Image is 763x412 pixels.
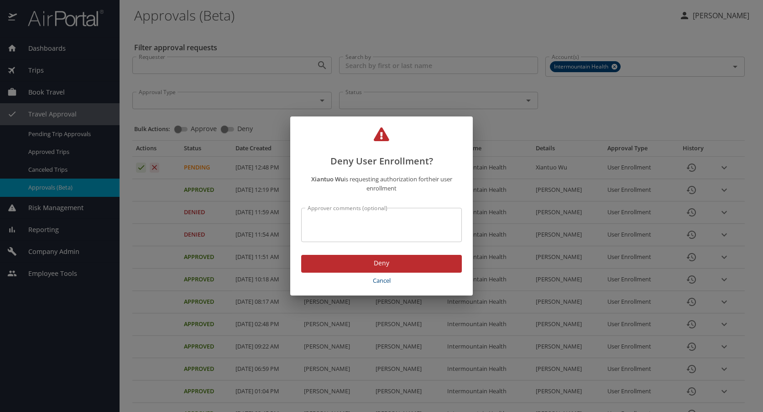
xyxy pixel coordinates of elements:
span: Cancel [305,275,458,286]
strong: Xiantuo Wu [311,175,344,183]
span: Deny [308,258,455,269]
button: Cancel [301,273,462,289]
h2: Deny User Enrollment? [301,127,462,169]
p: is requesting authorization for their user enrollment [301,174,462,194]
button: Deny [301,255,462,273]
